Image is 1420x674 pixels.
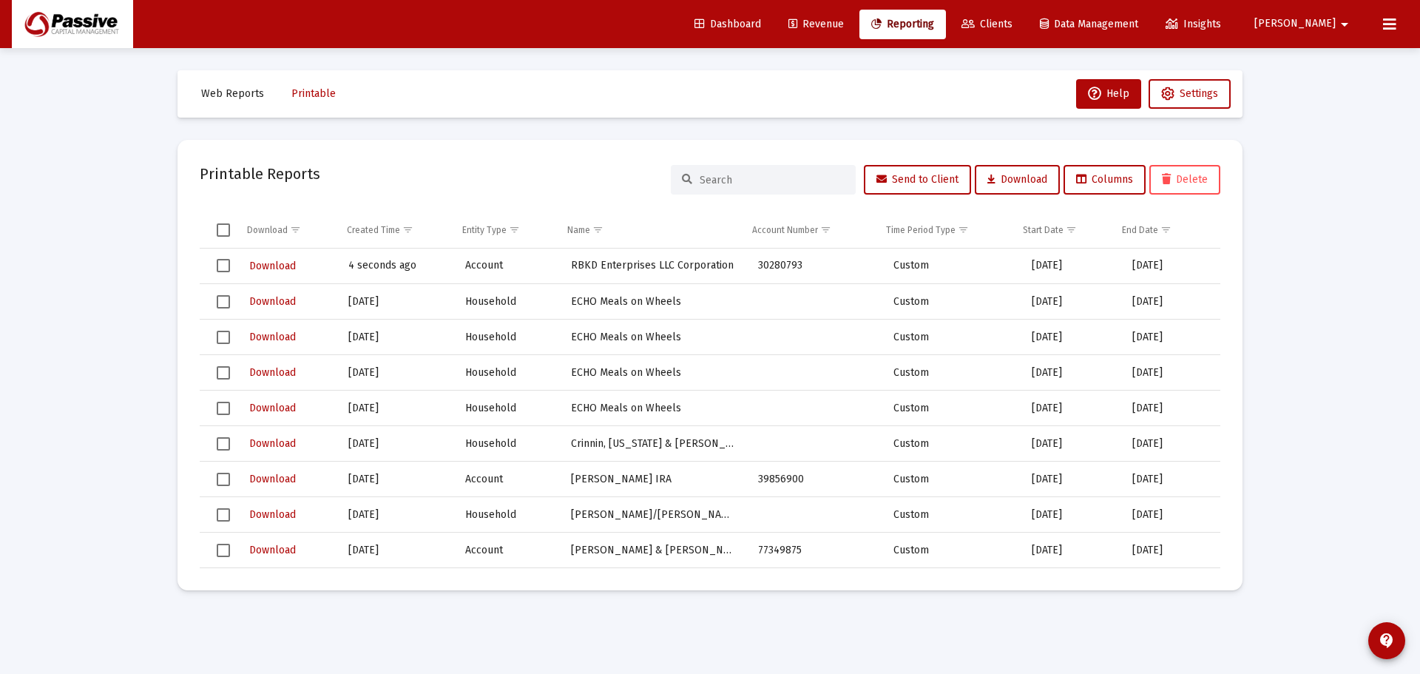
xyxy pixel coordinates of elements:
[1166,18,1221,30] span: Insights
[1122,391,1220,426] td: [DATE]
[700,174,845,186] input: Search
[1028,10,1150,39] a: Data Management
[1076,173,1133,186] span: Columns
[217,223,230,237] div: Select all
[455,533,561,568] td: Account
[1122,568,1220,604] td: [DATE]
[1122,533,1220,568] td: [DATE]
[509,224,520,235] span: Show filter options for column 'Entity Type'
[748,568,883,604] td: 88528925
[694,18,761,30] span: Dashboard
[886,224,956,236] div: Time Period Type
[1149,79,1231,109] button: Settings
[561,426,748,462] td: Crinnin, [US_STATE] & [PERSON_NAME]
[1021,249,1122,284] td: [DATE]
[561,497,748,533] td: [PERSON_NAME]/[PERSON_NAME] Household
[217,259,230,272] div: Select row
[200,212,1220,568] div: Data grid
[1122,426,1220,462] td: [DATE]
[217,331,230,344] div: Select row
[859,10,946,39] a: Reporting
[1040,18,1138,30] span: Data Management
[958,224,969,235] span: Show filter options for column 'Time Period Type'
[1154,10,1233,39] a: Insights
[871,18,934,30] span: Reporting
[883,391,1021,426] td: Custom
[567,224,590,236] div: Name
[338,497,455,533] td: [DATE]
[883,284,1021,320] td: Custom
[189,79,276,109] button: Web Reports
[217,402,230,415] div: Select row
[455,284,561,320] td: Household
[561,355,748,391] td: ECHO Meals on Wheels
[1254,18,1336,30] span: [PERSON_NAME]
[455,391,561,426] td: Household
[1076,79,1141,109] button: Help
[462,224,507,236] div: Entity Type
[557,212,742,248] td: Column Name
[291,87,336,100] span: Printable
[950,10,1024,39] a: Clients
[1122,224,1158,236] div: End Date
[248,433,297,454] button: Download
[249,260,296,272] span: Download
[1122,284,1220,320] td: [DATE]
[290,224,301,235] span: Show filter options for column 'Download'
[883,320,1021,355] td: Custom
[742,212,876,248] td: Column Account Number
[280,79,348,109] button: Printable
[561,568,748,604] td: [PERSON_NAME] IRA
[1180,87,1218,100] span: Settings
[561,249,748,284] td: RBKD Enterprises LLC Corporation
[338,426,455,462] td: [DATE]
[748,462,883,497] td: 39856900
[1122,249,1220,284] td: [DATE]
[1378,632,1396,650] mat-icon: contact_support
[883,497,1021,533] td: Custom
[1021,533,1122,568] td: [DATE]
[1021,462,1122,497] td: [DATE]
[1021,497,1122,533] td: [DATE]
[249,473,296,485] span: Download
[1122,355,1220,391] td: [DATE]
[237,212,337,248] td: Column Download
[876,212,1012,248] td: Column Time Period Type
[864,165,971,195] button: Send to Client
[1023,224,1064,236] div: Start Date
[752,224,818,236] div: Account Number
[1122,462,1220,497] td: [DATE]
[987,173,1047,186] span: Download
[338,284,455,320] td: [DATE]
[338,391,455,426] td: [DATE]
[820,224,831,235] span: Show filter options for column 'Account Number'
[1149,165,1220,195] button: Delete
[1237,9,1371,38] button: [PERSON_NAME]
[402,224,413,235] span: Show filter options for column 'Created Time'
[1064,165,1146,195] button: Columns
[249,544,296,556] span: Download
[249,295,296,308] span: Download
[1160,224,1171,235] span: Show filter options for column 'End Date'
[249,402,296,414] span: Download
[347,224,400,236] div: Created Time
[248,539,297,561] button: Download
[338,320,455,355] td: [DATE]
[1012,212,1112,248] td: Column Start Date
[455,426,561,462] td: Household
[249,437,296,450] span: Download
[200,162,320,186] h2: Printable Reports
[1021,355,1122,391] td: [DATE]
[1112,212,1209,248] td: Column End Date
[592,224,603,235] span: Show filter options for column 'Name'
[217,473,230,486] div: Select row
[23,10,122,39] img: Dashboard
[248,468,297,490] button: Download
[1162,173,1208,186] span: Delete
[338,533,455,568] td: [DATE]
[1066,224,1077,235] span: Show filter options for column 'Start Date'
[249,331,296,343] span: Download
[1021,284,1122,320] td: [DATE]
[883,249,1021,284] td: Custom
[455,462,561,497] td: Account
